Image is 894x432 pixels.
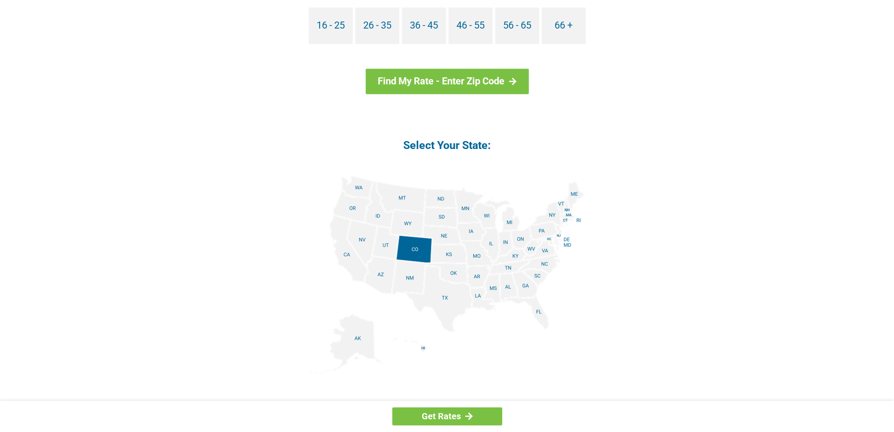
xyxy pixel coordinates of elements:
h4: Select Your State: [236,138,658,152]
a: 16 - 25 [309,7,353,44]
img: states [310,175,584,374]
a: 26 - 35 [355,7,399,44]
a: Get Rates [392,407,502,425]
a: 36 - 45 [402,7,446,44]
a: 46 - 55 [449,7,493,44]
a: Find My Rate - Enter Zip Code [365,69,529,94]
a: 56 - 65 [495,7,539,44]
a: 66 + [542,7,586,44]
